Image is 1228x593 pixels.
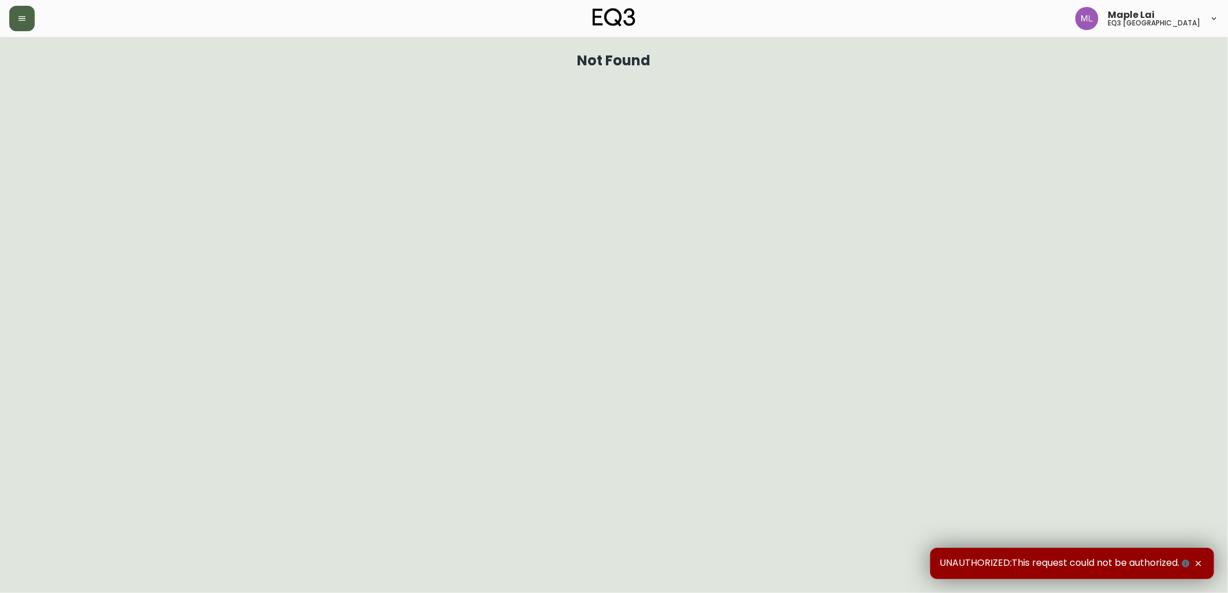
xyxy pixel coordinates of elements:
span: Maple Lai [1108,10,1155,20]
span: UNAUTHORIZED:This request could not be authorized. [940,557,1192,570]
h1: Not Found [578,55,651,66]
img: logo [593,8,635,27]
h5: eq3 [GEOGRAPHIC_DATA] [1108,20,1200,27]
img: 61e28cffcf8cc9f4e300d877dd684943 [1075,7,1098,30]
